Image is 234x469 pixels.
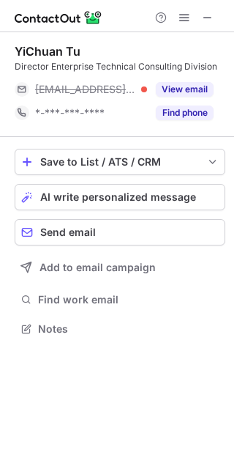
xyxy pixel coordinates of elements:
button: Send email [15,219,225,245]
div: YiChuan Tu [15,44,80,59]
span: [EMAIL_ADDRESS][DOMAIN_NAME] [35,83,136,96]
button: Notes [15,319,225,339]
img: ContactOut v5.3.10 [15,9,102,26]
div: Save to List / ATS / CRM [40,156,200,168]
button: Add to email campaign [15,254,225,281]
div: Director Enterprise Technical Consulting Division [15,60,225,73]
button: AI write personalized message [15,184,225,210]
span: AI write personalized message [40,191,196,203]
span: Notes [38,322,219,336]
span: Find work email [38,293,219,306]
button: Reveal Button [156,82,214,97]
button: Reveal Button [156,106,214,120]
button: Find work email [15,289,225,310]
span: Send email [40,226,96,238]
button: save-profile-one-click [15,149,225,175]
span: Add to email campaign [39,262,156,273]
